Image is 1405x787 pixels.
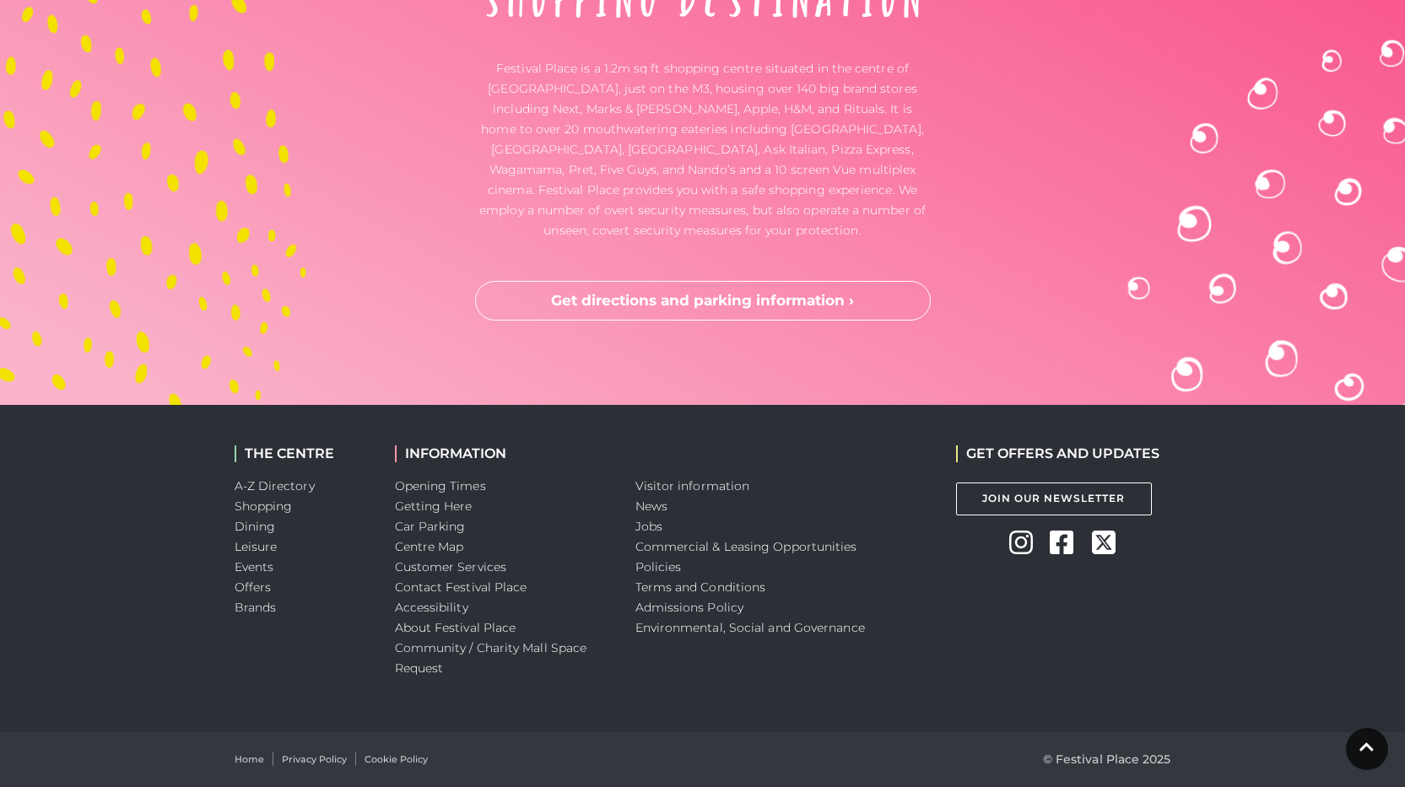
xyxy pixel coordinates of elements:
[395,478,486,493] a: Opening Times
[365,752,428,767] a: Cookie Policy
[395,600,468,615] a: Accessibility
[235,600,277,615] a: Brands
[1043,749,1171,769] p: © Festival Place 2025
[475,58,931,240] p: Festival Place is a 1.2m sq ft shopping centre situated in the centre of [GEOGRAPHIC_DATA], just ...
[635,499,667,514] a: News
[635,519,662,534] a: Jobs
[235,519,276,534] a: Dining
[395,499,473,514] a: Getting Here
[395,445,610,461] h2: INFORMATION
[282,752,347,767] a: Privacy Policy
[635,579,766,595] a: Terms and Conditions
[395,519,466,534] a: Car Parking
[475,281,931,321] a: Get directions and parking information ›
[635,539,857,554] a: Commercial & Leasing Opportunities
[395,539,464,554] a: Centre Map
[635,600,744,615] a: Admissions Policy
[395,640,587,676] a: Community / Charity Mall Space Request
[635,478,750,493] a: Visitor information
[235,478,315,493] a: A-Z Directory
[235,752,264,767] a: Home
[395,620,516,635] a: About Festival Place
[235,445,370,461] h2: THE CENTRE
[235,579,272,595] a: Offers
[635,620,865,635] a: Environmental, Social and Governance
[956,445,1159,461] h2: GET OFFERS AND UPDATES
[635,559,682,574] a: Policies
[235,499,293,514] a: Shopping
[235,539,278,554] a: Leisure
[956,482,1152,515] a: Join Our Newsletter
[235,559,274,574] a: Events
[395,579,527,595] a: Contact Festival Place
[395,559,507,574] a: Customer Services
